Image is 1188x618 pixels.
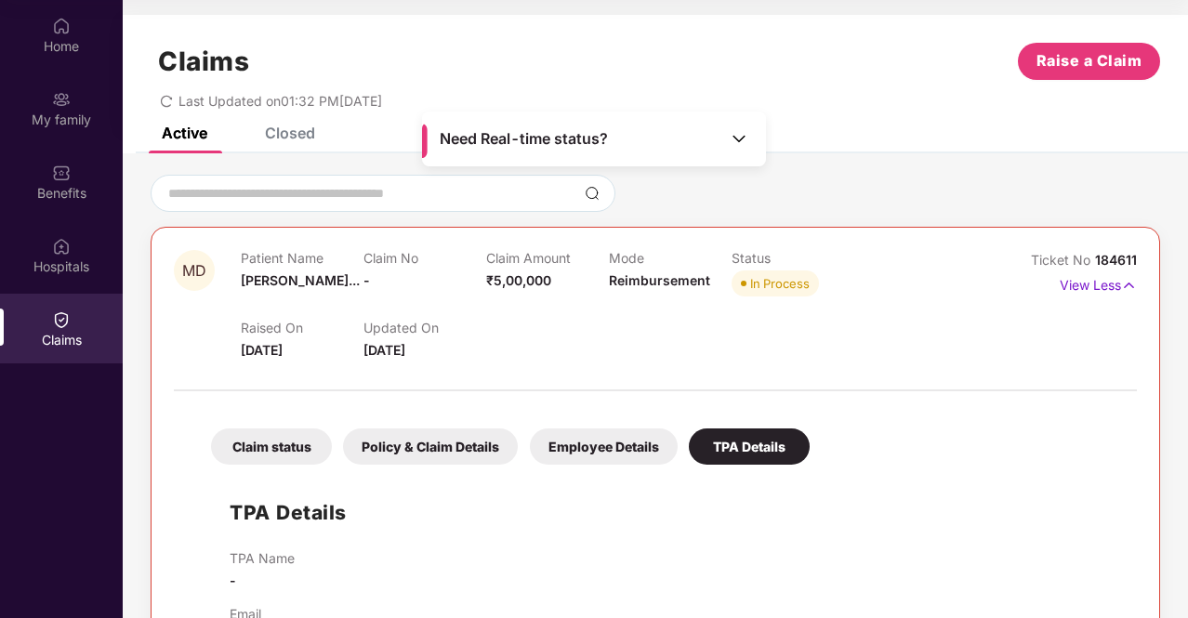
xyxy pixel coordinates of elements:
p: Mode [609,250,732,266]
div: Active [162,124,207,142]
span: Need Real-time status? [440,129,608,149]
div: In Process [750,274,810,293]
img: svg+xml;base64,PHN2ZyBpZD0iU2VhcmNoLTMyeDMyIiB4bWxucz0iaHR0cDovL3d3dy53My5vcmcvMjAwMC9zdmciIHdpZH... [585,186,600,201]
img: svg+xml;base64,PHN2ZyBpZD0iQmVuZWZpdHMiIHhtbG5zPSJodHRwOi8vd3d3LnczLm9yZy8yMDAwL3N2ZyIgd2lkdGg9Ij... [52,164,71,182]
div: Policy & Claim Details [343,428,518,465]
span: [PERSON_NAME]... [241,272,360,288]
p: Claim Amount [486,250,609,266]
h1: Claims [158,46,249,77]
span: - [363,272,370,288]
p: Patient Name [241,250,363,266]
span: - [230,572,236,588]
span: Ticket No [1031,252,1095,268]
p: View Less [1060,270,1137,296]
span: redo [160,93,173,109]
span: [DATE] [363,342,405,358]
img: svg+xml;base64,PHN2ZyBpZD0iQ2xhaW0iIHhtbG5zPSJodHRwOi8vd3d3LnczLm9yZy8yMDAwL3N2ZyIgd2lkdGg9IjIwIi... [52,310,71,329]
span: ₹5,00,000 [486,272,551,288]
p: Status [732,250,854,266]
div: Closed [265,124,315,142]
p: Raised On [241,320,363,335]
div: TPA Details [689,428,810,465]
span: Reimbursement [609,272,710,288]
span: Raise a Claim [1036,49,1142,72]
div: Employee Details [530,428,678,465]
h1: TPA Details [230,497,347,528]
p: Updated On [363,320,486,335]
img: svg+xml;base64,PHN2ZyBpZD0iSG9zcGl0YWxzIiB4bWxucz0iaHR0cDovL3d3dy53My5vcmcvMjAwMC9zdmciIHdpZHRoPS... [52,237,71,256]
p: TPA Name [230,550,295,566]
img: svg+xml;base64,PHN2ZyB4bWxucz0iaHR0cDovL3d3dy53My5vcmcvMjAwMC9zdmciIHdpZHRoPSIxNyIgaGVpZ2h0PSIxNy... [1121,275,1137,296]
p: Claim No [363,250,486,266]
button: Raise a Claim [1018,43,1160,80]
img: svg+xml;base64,PHN2ZyBpZD0iSG9tZSIgeG1sbnM9Imh0dHA6Ly93d3cudzMub3JnLzIwMDAvc3ZnIiB3aWR0aD0iMjAiIG... [52,17,71,35]
img: svg+xml;base64,PHN2ZyB3aWR0aD0iMjAiIGhlaWdodD0iMjAiIHZpZXdCb3g9IjAgMCAyMCAyMCIgZmlsbD0ibm9uZSIgeG... [52,90,71,109]
span: 184611 [1095,252,1137,268]
img: Toggle Icon [730,129,748,148]
span: [DATE] [241,342,283,358]
div: Claim status [211,428,332,465]
span: MD [182,263,206,279]
span: Last Updated on 01:32 PM[DATE] [178,93,382,109]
